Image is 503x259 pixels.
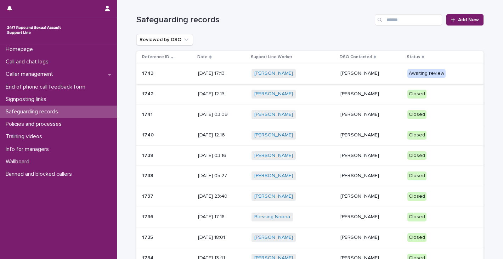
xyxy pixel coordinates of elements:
div: Closed [407,213,426,221]
p: 1743 [142,69,155,77]
div: Closed [407,192,426,201]
a: [PERSON_NAME] [254,132,293,138]
p: [PERSON_NAME] [340,153,402,159]
div: Closed [407,110,426,119]
p: [DATE] 17:13 [198,71,246,77]
p: Reference ID [142,53,169,61]
p: 1737 [142,192,155,199]
a: Blessing Nnona [254,214,290,220]
a: [PERSON_NAME] [254,173,293,179]
p: 1739 [142,151,155,159]
p: Info for managers [3,146,55,153]
div: Closed [407,90,426,98]
p: Training videos [3,133,48,140]
p: [DATE] 03:16 [198,153,246,159]
tr: 17401740 [DATE] 12:16[PERSON_NAME] [PERSON_NAME]Closed [136,125,484,145]
p: 1741 [142,110,154,118]
tr: 17381738 [DATE] 05:27[PERSON_NAME] [PERSON_NAME]Closed [136,166,484,186]
tr: 17411741 [DATE] 03:09[PERSON_NAME] [PERSON_NAME]Closed [136,104,484,125]
p: DSO Contacted [340,53,372,61]
a: [PERSON_NAME] [254,112,293,118]
p: [PERSON_NAME] [340,112,402,118]
p: Policies and processes [3,121,67,128]
p: [DATE] 03:09 [198,112,246,118]
h1: Safeguarding records [136,15,372,25]
div: Closed [407,171,426,180]
a: [PERSON_NAME] [254,193,293,199]
tr: 17371737 [DATE] 23:40[PERSON_NAME] [PERSON_NAME]Closed [136,186,484,207]
a: [PERSON_NAME] [254,153,293,159]
p: [PERSON_NAME] [340,91,402,97]
a: [PERSON_NAME] [254,235,293,241]
tr: 17361736 [DATE] 17:18Blessing Nnona [PERSON_NAME]Closed [136,207,484,227]
p: End of phone call feedback form [3,84,91,90]
p: [DATE] 12:16 [198,132,246,138]
p: [PERSON_NAME] [340,132,402,138]
a: Add New [446,14,484,26]
button: Reviewed by DSO [136,34,193,45]
p: Status [407,53,420,61]
tr: 17421742 [DATE] 12:13[PERSON_NAME] [PERSON_NAME]Closed [136,84,484,105]
p: [DATE] 17:18 [198,214,246,220]
p: [PERSON_NAME] [340,71,402,77]
p: [PERSON_NAME] [340,193,402,199]
p: Date [197,53,208,61]
p: [DATE] 18:01 [198,235,246,241]
img: rhQMoQhaT3yELyF149Cw [6,23,62,37]
tr: 17391739 [DATE] 03:16[PERSON_NAME] [PERSON_NAME]Closed [136,145,484,166]
p: Call and chat logs [3,58,54,65]
a: [PERSON_NAME] [254,91,293,97]
p: 1736 [142,213,155,220]
a: [PERSON_NAME] [254,71,293,77]
div: Closed [407,233,426,242]
p: Homepage [3,46,39,53]
div: Awaiting review [407,69,446,78]
tr: 17431743 [DATE] 17:13[PERSON_NAME] [PERSON_NAME]Awaiting review [136,63,484,84]
div: Closed [407,151,426,160]
p: [DATE] 12:13 [198,91,246,97]
p: Caller management [3,71,59,78]
span: Add New [458,17,479,22]
p: Banned and blocked callers [3,171,78,178]
div: Closed [407,131,426,140]
tr: 17351735 [DATE] 18:01[PERSON_NAME] [PERSON_NAME]Closed [136,227,484,248]
p: Wallboard [3,158,35,165]
p: [DATE] 23:40 [198,193,246,199]
p: [DATE] 05:27 [198,173,246,179]
p: [PERSON_NAME] [340,214,402,220]
p: Support Line Worker [251,53,292,61]
p: Safeguarding records [3,108,64,115]
p: 1740 [142,131,155,138]
input: Search [375,14,442,26]
p: 1735 [142,233,154,241]
p: [PERSON_NAME] [340,173,402,179]
p: Signposting links [3,96,52,103]
p: 1738 [142,171,155,179]
p: 1742 [142,90,155,97]
p: [PERSON_NAME] [340,235,402,241]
